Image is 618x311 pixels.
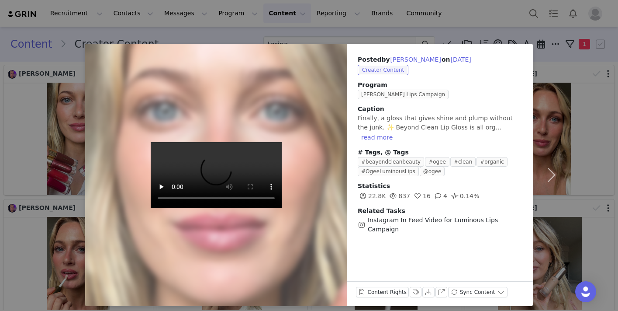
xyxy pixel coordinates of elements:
span: 22.8K [358,192,386,199]
span: #ogee [425,157,449,167]
span: # Tags, @ Tags [358,149,409,156]
button: Content Rights [356,287,409,297]
span: Program [358,80,522,90]
span: Posted on [358,56,472,63]
span: Related Tasks [358,207,405,214]
span: 0.14% [449,192,479,199]
div: Open Intercom Messenger [575,281,596,302]
button: Sync Content [448,287,508,297]
span: 16 [412,192,431,199]
span: Caption [358,105,384,112]
span: by [381,56,441,63]
button: [DATE] [450,54,471,65]
span: @ogee [420,167,445,176]
span: #clean [450,157,476,167]
span: #beayondcleanbeauty [358,157,424,167]
a: [PERSON_NAME] Lips Campaign [358,91,452,98]
span: Creator Content [358,65,408,75]
span: Instagram In Feed Video for Luminous Lips Campaign [368,216,522,234]
span: 837 [388,192,410,199]
button: read more [358,132,396,143]
span: [PERSON_NAME] Lips Campaign [358,90,449,99]
span: Statistics [358,182,390,189]
span: #organic [476,157,508,167]
button: [PERSON_NAME] [390,54,442,65]
span: Finally, a gloss that gives shine and plump without the junk. ✨ Beyond Clean Lip Gloss is all org... [358,115,513,131]
span: #OgeeLuminousLips [358,167,419,176]
span: 4 [433,192,447,199]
